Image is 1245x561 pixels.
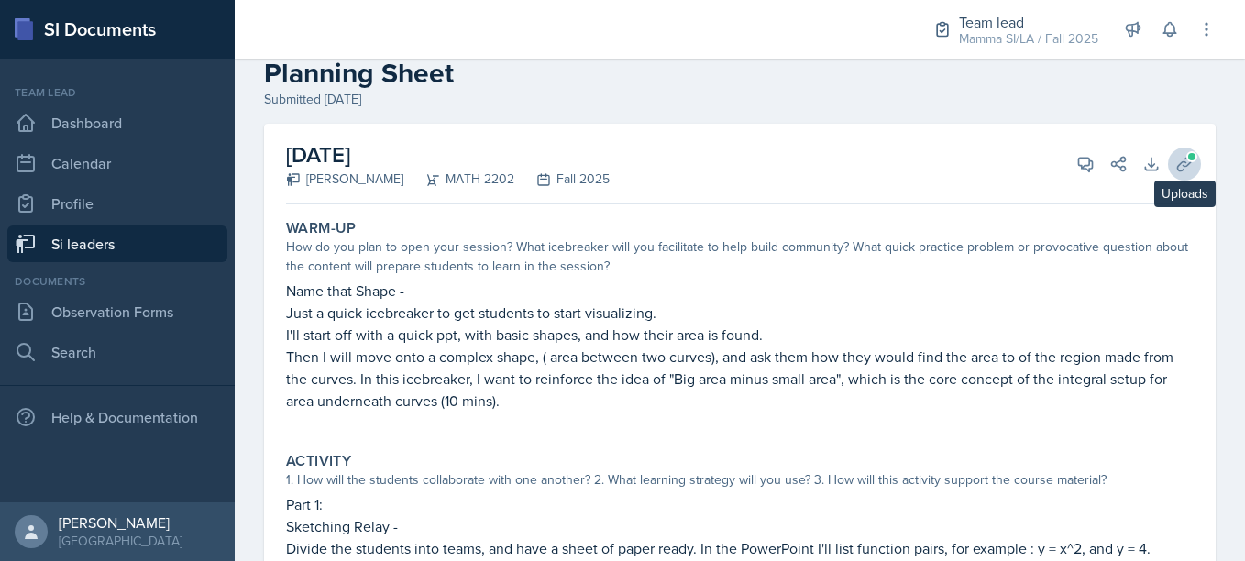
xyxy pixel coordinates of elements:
a: Calendar [7,145,227,181]
div: [GEOGRAPHIC_DATA] [59,532,182,550]
div: Team lead [7,84,227,101]
p: Then I will move onto a complex shape, ( area between two curves), and ask them how they would fi... [286,346,1194,412]
div: Fall 2025 [514,170,610,189]
p: Divide the students into teams, and have a sheet of paper ready. In the PowerPoint I'll list func... [286,537,1194,559]
div: Documents [7,273,227,290]
div: Mamma SI/LA / Fall 2025 [959,29,1098,49]
a: Si leaders [7,225,227,262]
h2: [DATE] [286,138,610,171]
div: 1. How will the students collaborate with one another? 2. What learning strategy will you use? 3.... [286,470,1194,489]
p: Name that Shape - [286,280,1194,302]
p: Sketching Relay - [286,515,1194,537]
p: Part 1: [286,493,1194,515]
div: MATH 2202 [403,170,514,189]
label: Activity [286,452,351,470]
a: Search [7,334,227,370]
div: [PERSON_NAME] [286,170,403,189]
label: Warm-Up [286,219,357,237]
p: I'll start off with a quick ppt, with basic shapes, and how their area is found. [286,324,1194,346]
a: Profile [7,185,227,222]
div: Help & Documentation [7,399,227,435]
p: Just a quick icebreaker to get students to start visualizing. [286,302,1194,324]
div: Submitted [DATE] [264,90,1216,109]
div: [PERSON_NAME] [59,513,182,532]
a: Observation Forms [7,293,227,330]
button: Uploads [1168,148,1201,181]
h2: Planning Sheet [264,57,1216,90]
div: Team lead [959,11,1098,33]
a: Dashboard [7,104,227,141]
div: How do you plan to open your session? What icebreaker will you facilitate to help build community... [286,237,1194,276]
